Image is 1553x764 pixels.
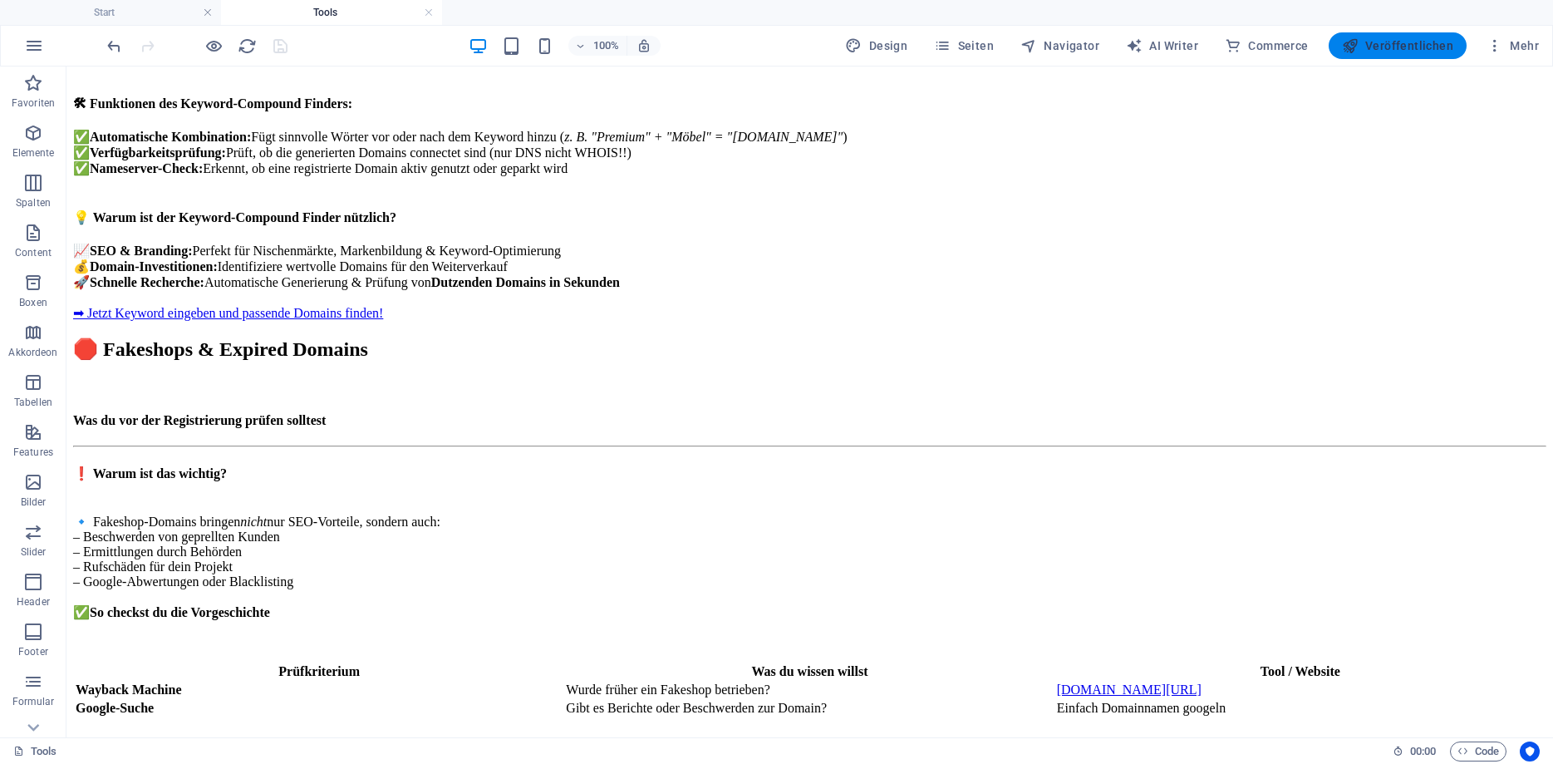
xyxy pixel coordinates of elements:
h6: 100% [593,36,620,56]
span: Design [845,37,907,54]
span: Code [1457,742,1499,762]
p: Tabellen [14,396,52,409]
button: Navigator [1014,32,1106,59]
button: Klicke hier, um den Vorschau-Modus zu verlassen [204,36,224,56]
span: Mehr [1487,37,1539,54]
button: reload [237,36,257,56]
span: Veröffentlichen [1342,37,1453,54]
button: AI Writer [1119,32,1205,59]
i: Seite neu laden [238,37,257,56]
p: Features [13,446,53,459]
span: : [1422,745,1424,757]
p: Formular [12,695,55,708]
h6: Session-Zeit [1393,742,1437,762]
button: Veröffentlichen [1329,32,1467,59]
div: Design (Strg+Alt+Y) [838,32,914,59]
button: Seiten [927,32,1000,59]
p: Akkordeon [8,346,57,359]
p: Favoriten [12,96,55,110]
span: Navigator [1020,37,1099,54]
span: AI Writer [1126,37,1198,54]
span: Commerce [1225,37,1309,54]
p: Content [15,246,52,259]
button: Commerce [1218,32,1315,59]
span: Seiten [934,37,994,54]
button: 100% [568,36,627,56]
p: Header [17,595,50,609]
p: Slider [21,545,47,559]
p: Boxen [19,296,47,309]
p: Footer [18,645,48,658]
i: Bei Größenänderung Zoomstufe automatisch an das gewählte Gerät anpassen. [636,38,651,53]
h4: Tools [221,3,442,22]
button: undo [104,36,124,56]
button: Design [838,32,914,59]
button: Mehr [1480,32,1546,59]
p: Elemente [12,146,55,160]
button: Code [1450,742,1506,762]
button: Usercentrics [1520,742,1540,762]
i: Rückgängig: Text ändern (Strg+Z) [105,37,124,56]
p: Spalten [16,196,51,209]
p: Bilder [21,495,47,509]
span: 00 00 [1410,742,1436,762]
a: Tools [13,742,57,762]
